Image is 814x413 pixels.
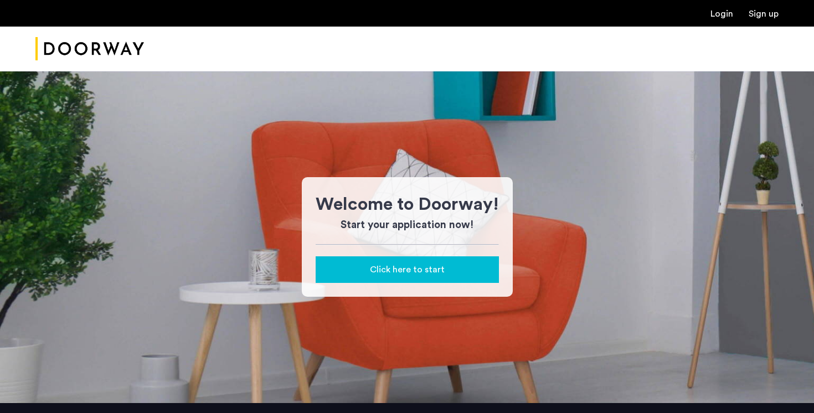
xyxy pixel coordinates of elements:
button: button [316,256,499,283]
h1: Welcome to Doorway! [316,191,499,218]
h3: Start your application now! [316,218,499,233]
a: Cazamio Logo [35,28,144,70]
a: Registration [749,9,779,18]
a: Login [710,9,733,18]
img: logo [35,28,144,70]
span: Click here to start [370,263,445,276]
